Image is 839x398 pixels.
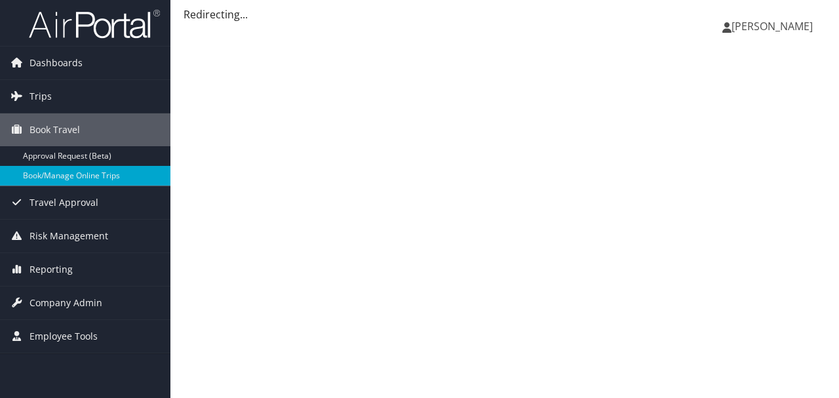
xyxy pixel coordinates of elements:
[29,287,102,319] span: Company Admin
[732,19,813,33] span: [PERSON_NAME]
[29,253,73,286] span: Reporting
[29,80,52,113] span: Trips
[29,220,108,252] span: Risk Management
[29,113,80,146] span: Book Travel
[29,186,98,219] span: Travel Approval
[722,7,826,46] a: [PERSON_NAME]
[29,320,98,353] span: Employee Tools
[29,47,83,79] span: Dashboards
[184,7,826,22] div: Redirecting...
[29,9,160,39] img: airportal-logo.png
